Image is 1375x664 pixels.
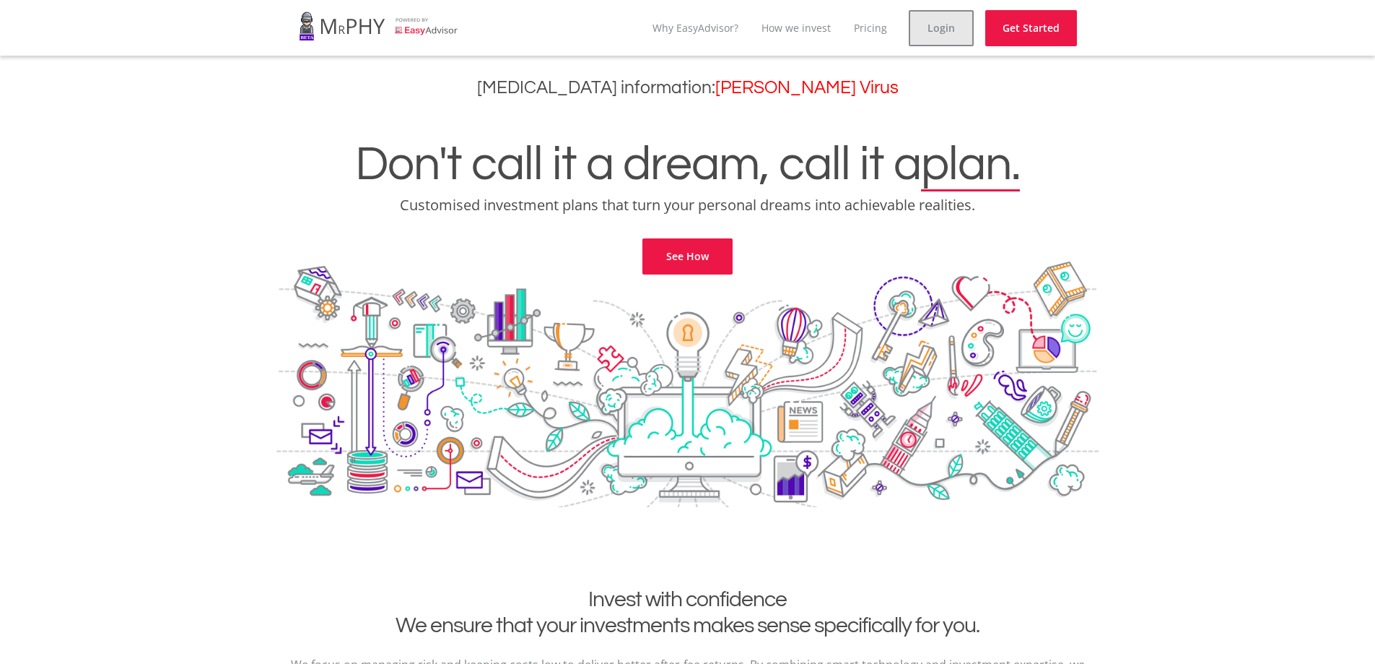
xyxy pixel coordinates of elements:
h3: [MEDICAL_DATA] information: [11,77,1364,98]
h1: Don't call it a dream, call it a [11,140,1364,189]
span: plan. [921,140,1020,189]
a: See How [642,238,733,275]
a: How we invest [761,21,831,35]
p: Customised investment plans that turn your personal dreams into achievable realities. [11,195,1364,215]
a: [PERSON_NAME] Virus [715,79,899,97]
a: Get Started [985,10,1077,46]
h2: Invest with confidence We ensure that your investments makes sense specifically for you. [287,587,1088,639]
a: Why EasyAdvisor? [652,21,738,35]
a: Pricing [854,21,887,35]
a: Login [909,10,974,46]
